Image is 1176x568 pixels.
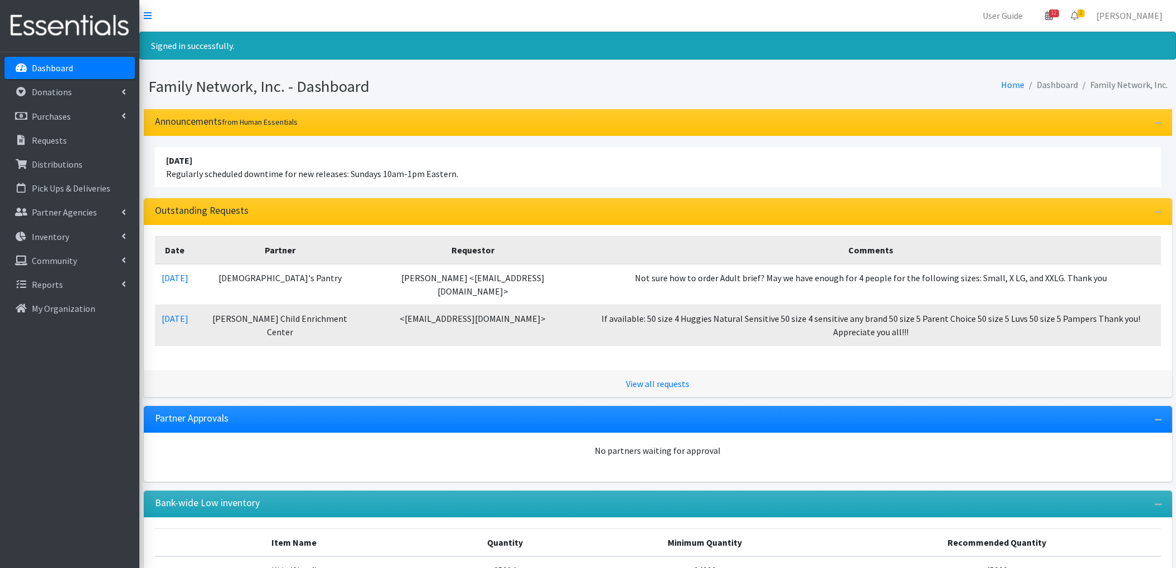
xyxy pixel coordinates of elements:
span: 2 [1077,9,1085,17]
th: Date [155,236,195,264]
th: Item Name [155,528,434,556]
p: Partner Agencies [32,207,97,218]
th: Quantity [434,528,577,556]
a: User Guide [974,4,1032,27]
td: If available: 50 size 4 Huggies Natural Sensitive 50 size 4 sensitive any brand 50 size 5 Parent ... [581,305,1161,345]
a: Requests [4,129,135,151]
span: 12 [1049,9,1059,17]
a: Pick Ups & Deliveries [4,177,135,199]
p: Pick Ups & Deliveries [32,183,110,194]
th: Recommended Quantity [833,528,1160,556]
h3: Outstanding Requests [155,205,249,217]
a: [PERSON_NAME] [1087,4,1172,27]
a: [DATE] [162,313,188,324]
a: 12 [1036,4,1062,27]
td: [DEMOGRAPHIC_DATA]'s Pantry [195,264,366,305]
h1: Family Network, Inc. - Dashboard [148,77,654,96]
h3: Partner Approvals [155,413,229,424]
p: Inventory [32,231,69,242]
p: Requests [32,135,67,146]
div: No partners waiting for approval [155,444,1161,457]
th: Requestor [365,236,581,264]
a: Inventory [4,226,135,248]
a: Home [1001,79,1024,90]
a: My Organization [4,297,135,320]
p: Reports [32,279,63,290]
a: [DATE] [162,272,188,283]
p: Purchases [32,111,71,122]
a: Dashboard [4,57,135,79]
p: Dashboard [32,62,73,74]
li: Family Network, Inc. [1078,77,1168,93]
p: Distributions [32,159,82,170]
small: from Human Essentials [222,117,298,127]
a: Community [4,249,135,272]
li: Dashboard [1024,77,1078,93]
li: Regularly scheduled downtime for new releases: Sundays 10am-1pm Eastern. [155,147,1161,187]
h3: Announcements [155,116,298,128]
td: [PERSON_NAME] <[EMAIL_ADDRESS][DOMAIN_NAME]> [365,264,581,305]
a: Reports [4,273,135,296]
a: 2 [1062,4,1087,27]
a: View all requests [626,378,689,389]
img: HumanEssentials [4,7,135,45]
p: Community [32,255,77,266]
th: Partner [195,236,366,264]
a: Partner Agencies [4,201,135,223]
p: My Organization [32,303,95,314]
td: [PERSON_NAME] Child Enrichment Center [195,305,366,345]
p: Donations [32,86,72,97]
a: Donations [4,81,135,103]
td: Not sure how to order Adult brief? May we have enough for 4 people for the following sizes: Small... [581,264,1161,305]
a: Distributions [4,153,135,175]
a: Purchases [4,105,135,128]
th: Comments [581,236,1161,264]
h3: Bank-wide Low inventory [155,497,260,509]
td: <[EMAIL_ADDRESS][DOMAIN_NAME]> [365,305,581,345]
th: Minimum Quantity [577,528,833,556]
div: Signed in successfully. [139,32,1176,60]
strong: [DATE] [166,155,192,166]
